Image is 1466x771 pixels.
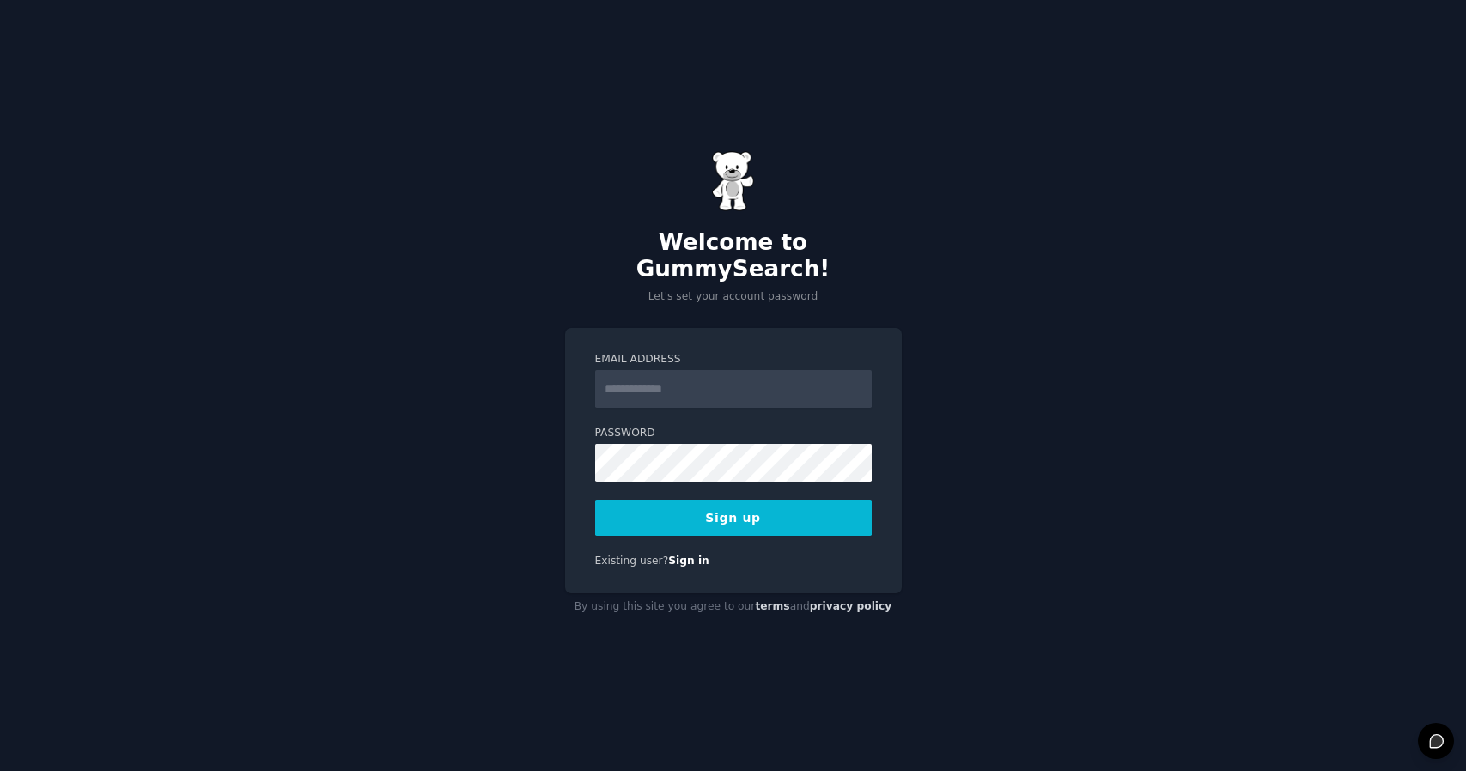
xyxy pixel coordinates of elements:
[712,151,755,211] img: Gummy Bear
[755,600,789,612] a: terms
[565,229,902,283] h2: Welcome to GummySearch!
[565,289,902,305] p: Let's set your account password
[565,593,902,621] div: By using this site you agree to our and
[595,555,669,567] span: Existing user?
[595,352,872,367] label: Email Address
[668,555,709,567] a: Sign in
[595,500,872,536] button: Sign up
[595,426,872,441] label: Password
[810,600,892,612] a: privacy policy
